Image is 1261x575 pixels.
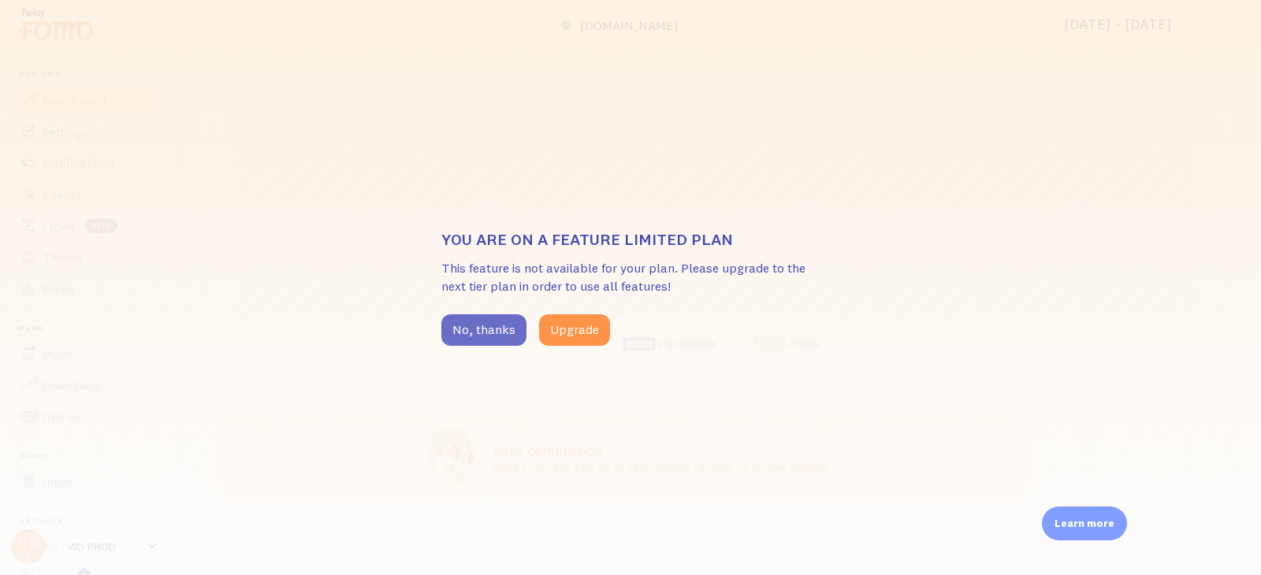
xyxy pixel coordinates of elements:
p: This feature is not available for your plan. Please upgrade to the next tier plan in order to use... [441,259,820,295]
button: No, thanks [441,314,526,346]
div: Learn more [1042,506,1127,540]
button: Upgrade [539,314,610,346]
h3: You are on a feature limited plan [441,229,820,250]
p: Learn more [1055,516,1114,531]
